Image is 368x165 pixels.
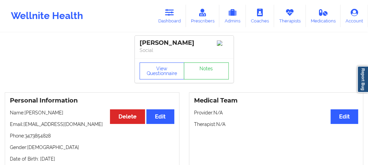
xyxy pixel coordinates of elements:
p: Email: [EMAIL_ADDRESS][DOMAIN_NAME] [10,121,174,128]
p: Gender: [DEMOGRAPHIC_DATA] [10,144,174,151]
h3: Personal Information [10,97,174,105]
p: Phone: 3473854828 [10,132,174,139]
button: Edit [331,109,358,124]
p: Provider: N/A [194,109,358,116]
p: Name: [PERSON_NAME] [10,109,174,116]
button: View Questionnaire [140,62,185,79]
a: Coaches [246,5,274,27]
a: Admins [219,5,246,27]
a: Account [340,5,368,27]
h3: Medical Team [194,97,358,105]
a: Medications [306,5,341,27]
a: Dashboard [153,5,186,27]
a: Therapists [274,5,306,27]
a: Report Bug [357,66,368,93]
a: Prescribers [186,5,220,27]
button: Edit [146,109,174,124]
p: Date of Birth: [DATE] [10,155,174,162]
button: Delete [110,109,145,124]
img: Image%2Fplaceholer-image.png [217,40,229,46]
p: Social [140,47,229,54]
a: Notes [184,62,229,79]
div: [PERSON_NAME] [140,39,229,47]
p: Therapist: N/A [194,121,358,128]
